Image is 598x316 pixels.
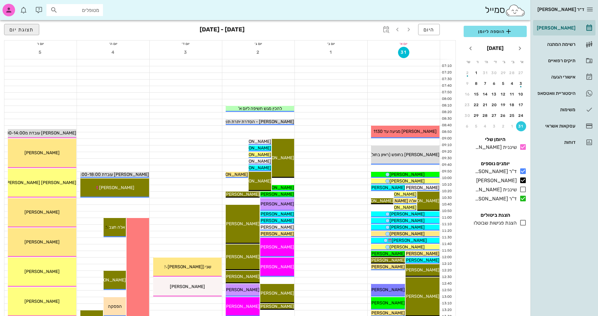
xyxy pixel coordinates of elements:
[533,118,595,133] a: עסקאות אשראי
[489,111,499,121] button: 27
[224,221,260,226] span: [PERSON_NAME]
[480,92,490,96] div: 14
[370,287,405,292] span: [PERSON_NAME]
[440,268,453,273] div: 12:20
[440,116,453,122] div: 08:30
[253,47,264,58] button: 2
[381,192,417,197] span: [PERSON_NAME]
[224,304,260,309] span: [PERSON_NAME]
[489,100,499,110] button: 20
[440,169,453,174] div: 09:50
[507,79,517,89] button: 4
[168,264,211,270] span: שני ([PERSON_NAME]
[238,106,282,111] span: להכין מגש חשיפה ליום א'
[236,159,271,164] span: [PERSON_NAME]
[24,150,60,155] span: [PERSON_NAME]
[370,185,405,190] span: [PERSON_NAME]
[480,89,490,99] button: 14
[259,225,294,230] span: [PERSON_NAME]
[440,189,453,194] div: 10:20
[536,123,575,128] div: עסקאות אשראי
[471,219,517,227] div: הצגת פגישות שבוטלו
[77,41,149,47] div: יום ה׳
[440,275,453,280] div: 12:30
[390,231,425,237] span: [PERSON_NAME]
[489,71,499,75] div: 30
[440,129,453,135] div: 08:50
[259,155,294,161] span: [PERSON_NAME]
[24,210,60,215] span: [PERSON_NAME]
[462,103,472,107] div: 23
[471,113,482,118] div: 29
[480,103,490,107] div: 21
[236,165,271,171] span: [PERSON_NAME]
[440,156,453,161] div: 09:30
[516,113,526,118] div: 24
[440,301,453,306] div: 13:10
[150,41,222,47] div: יום ד׳
[536,58,575,63] div: תיקים רפואיים
[507,92,517,96] div: 11
[462,111,472,121] button: 30
[516,68,526,78] button: 27
[471,92,482,96] div: 15
[236,145,271,151] span: [PERSON_NAME]
[489,113,499,118] div: 27
[5,180,76,185] span: [PERSON_NAME] [PERSON_NAME]
[471,81,482,86] div: 8
[489,79,499,89] button: 6
[471,89,482,99] button: 15
[472,195,517,203] div: ד"ר [PERSON_NAME]
[440,261,453,267] div: 12:10
[480,71,490,75] div: 31
[516,124,526,128] div: 31
[259,264,294,270] span: [PERSON_NAME]
[9,27,34,33] span: תצוגת יום
[489,92,499,96] div: 13
[462,81,472,86] div: 9
[509,57,517,67] th: ב׳
[259,185,294,190] span: [PERSON_NAME]
[440,70,453,75] div: 07:20
[259,218,294,223] span: [PERSON_NAME]
[370,264,405,270] span: [PERSON_NAME]
[480,113,490,118] div: 28
[464,136,527,143] h4: היומן שלי
[507,68,517,78] button: 28
[472,144,517,151] div: שיננית [PERSON_NAME]
[404,258,439,263] span: [PERSON_NAME]
[485,3,525,17] div: סמייל
[533,86,595,101] a: היסטוריית וואטסאפ
[24,299,60,304] span: [PERSON_NAME]
[108,50,119,55] span: 4
[462,68,472,78] button: 2
[507,89,517,99] button: 11
[374,129,437,134] span: [PERSON_NAME] מגיעה עד 1130
[370,251,405,256] span: [PERSON_NAME]
[537,7,584,12] span: ד״ר [PERSON_NAME]
[440,228,453,234] div: 11:20
[440,96,453,102] div: 08:00
[224,287,260,292] span: [PERSON_NAME]
[326,47,337,58] button: 1
[91,277,126,283] span: [PERSON_NAME]
[259,192,294,197] span: [PERSON_NAME]
[516,100,526,110] button: 17
[440,248,453,253] div: 11:50
[390,225,425,230] span: [PERSON_NAME]
[404,185,439,190] span: [PERSON_NAME]
[505,4,525,17] img: SmileCloud logo
[440,215,453,221] div: 11:00
[489,121,499,131] button: 3
[200,24,245,36] h3: [DATE] - [DATE]
[471,68,482,78] button: 1
[180,47,191,58] button: 3
[224,192,260,197] span: [PERSON_NAME]
[507,111,517,121] button: 25
[462,113,472,118] div: 30
[498,81,508,86] div: 5
[259,291,294,296] span: [PERSON_NAME]
[498,71,508,75] div: 29
[440,63,453,69] div: 07:10
[471,103,482,107] div: 22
